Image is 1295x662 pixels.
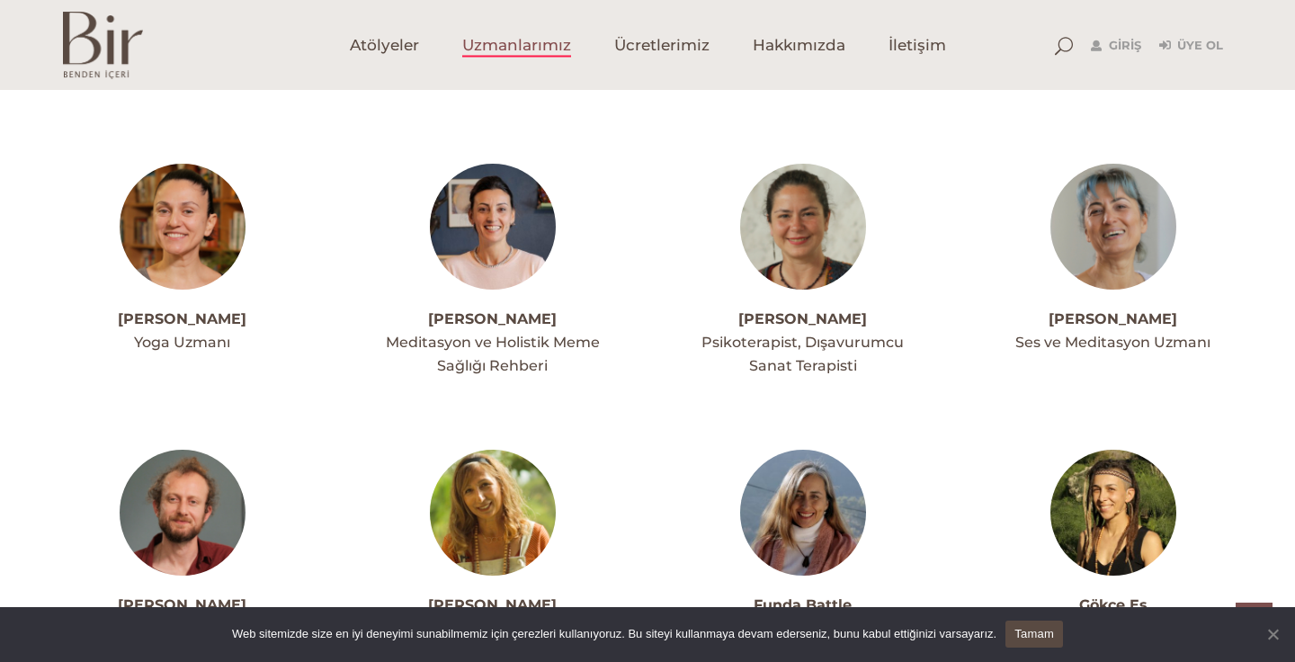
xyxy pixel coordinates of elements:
[118,596,246,613] a: [PERSON_NAME]
[753,35,845,56] span: Hakkımızda
[754,596,852,613] a: Funda Battle
[428,310,557,327] a: [PERSON_NAME]
[134,334,230,351] span: Yoga Uzmanı
[1091,35,1141,57] a: Giriş
[701,334,904,374] span: Psikoterapist, Dışavurumcu Sanat Terapisti
[430,450,556,576] img: fezaprofilfoto-300x300.png
[889,35,946,56] span: İletişim
[428,596,557,613] a: [PERSON_NAME]
[386,334,600,374] span: Meditasyon ve Holistik Meme Sağlığı Rehberi
[118,310,246,327] a: [PERSON_NAME]
[1050,164,1176,290] img: ezgiprofilfoto-300x300.jpg
[232,625,996,643] span: Web sitemizde size en iyi deneyimi sunabilmemiz için çerezleri kullanıyoruz. Bu siteyi kullanmaya...
[120,450,246,576] img: faysalmacit-300x300.jpg
[1159,35,1223,57] a: Üye Ol
[350,35,419,56] span: Atölyeler
[462,35,571,56] span: Uzmanlarımız
[1264,625,1282,643] span: Hayır
[1049,310,1177,327] a: [PERSON_NAME]
[740,450,866,576] img: Funda_Battle_002_copy-300x300.jpg
[614,35,710,56] span: Ücretlerimiz
[1079,596,1148,613] a: Gökçe Es
[1015,334,1210,351] span: Ses ve Meditasyon Uzmanı
[120,164,246,290] img: esinprofil-300x300.jpg
[738,310,867,327] a: [PERSON_NAME]
[1050,450,1176,576] img: gokce_es-300x300.jpg
[430,164,556,290] img: devi-300x300.jpg
[1005,621,1063,648] a: Tamam
[740,164,866,290] img: ezgiprofilolcek-300x300.jpg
